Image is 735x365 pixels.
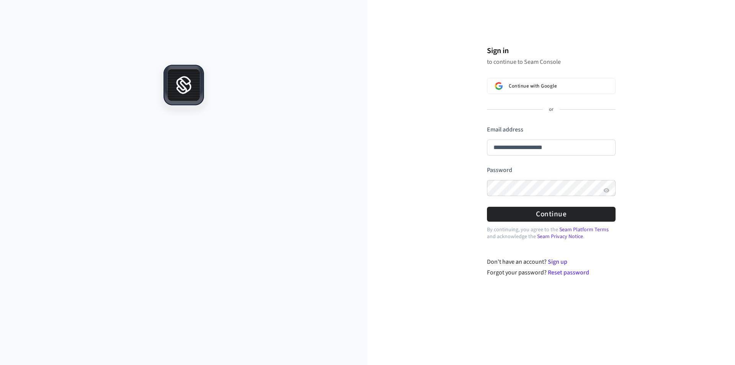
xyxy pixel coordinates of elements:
div: Forgot your password? [487,268,616,277]
p: or [549,106,554,113]
h1: Sign in [487,45,616,57]
button: Sign in with GoogleContinue with Google [487,78,616,94]
div: Don't have an account? [487,257,616,266]
button: Continue [487,207,616,222]
button: Show password [602,186,611,195]
img: Sign in with Google [495,82,503,90]
span: Continue with Google [509,83,557,89]
label: Email address [487,125,523,134]
label: Password [487,166,512,174]
p: to continue to Seam Console [487,58,616,66]
a: Reset password [548,268,589,277]
a: Seam Platform Terms [559,226,609,234]
a: Sign up [548,258,567,266]
p: By continuing, you agree to the and acknowledge the . [487,226,616,240]
a: Seam Privacy Notice [537,233,583,240]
